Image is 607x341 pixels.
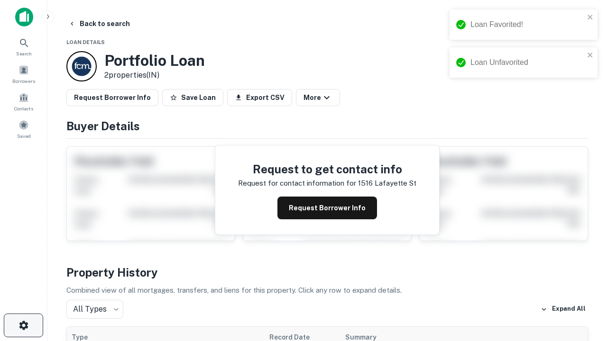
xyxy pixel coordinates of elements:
span: Loan Details [66,39,105,45]
a: Search [3,34,45,59]
div: Loan Favorited! [470,19,584,30]
button: Expand All [538,302,588,316]
h4: Request to get contact info [238,161,416,178]
iframe: Chat Widget [560,235,607,280]
a: Saved [3,116,45,142]
button: Save Loan [162,89,223,106]
button: Request Borrower Info [277,197,377,219]
button: close [587,13,594,22]
p: Combined view of all mortgages, transfers, and liens for this property. Click any row to expand d... [66,285,588,296]
a: Borrowers [3,61,45,87]
p: 2 properties (IN) [104,70,205,81]
a: Contacts [3,89,45,114]
button: Export CSV [227,89,292,106]
div: All Types [66,300,123,319]
button: Back to search [64,15,134,32]
button: Request Borrower Info [66,89,158,106]
p: 1516 lafayette st [358,178,416,189]
img: capitalize-icon.png [15,8,33,27]
button: More [296,89,340,106]
p: Request for contact information for [238,178,356,189]
div: Loan Unfavorited [470,57,584,68]
span: Contacts [14,105,33,112]
button: close [587,51,594,60]
span: Borrowers [12,77,35,85]
h4: Buyer Details [66,117,588,135]
span: Search [16,50,32,57]
h4: Property History [66,264,588,281]
h3: Portfolio Loan [104,52,205,70]
span: Saved [17,132,31,140]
